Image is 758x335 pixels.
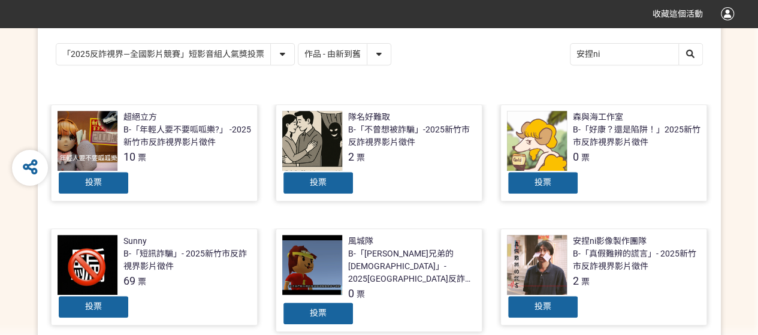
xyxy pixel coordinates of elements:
span: 票 [357,289,365,299]
input: 搜尋作品 [570,44,702,65]
div: B-「不曾想被詐騙」-2025新竹市反詐視界影片徵件 [348,123,476,149]
span: 票 [357,153,365,162]
span: 票 [581,153,590,162]
span: 2 [348,150,354,163]
div: B-「[PERSON_NAME]兄弟的[DEMOGRAPHIC_DATA]」- 2025[GEOGRAPHIC_DATA]反詐視界影片徵件 [348,248,476,285]
a: 超絕立方B-「年輕人要不要呱呱樂?」 -2025新竹市反詐視界影片徵件10票投票 [51,104,258,201]
span: 票 [138,153,146,162]
span: 投票 [310,308,327,318]
div: 森與海工作室 [573,111,623,123]
span: 10 [123,150,135,163]
a: SunnyB-「短訊詐騙」- 2025新竹市反詐視界影片徵件69票投票 [51,228,258,325]
div: 隊名好難取 [348,111,390,123]
a: 隊名好難取B-「不曾想被詐騙」-2025新竹市反詐視界影片徵件2票投票 [276,104,482,201]
div: 風城隊 [348,235,373,248]
div: Sunny [123,235,147,248]
span: 投票 [310,177,327,187]
div: 安捏ni影像製作團隊 [573,235,647,248]
span: 票 [138,277,146,286]
div: 超絕立方 [123,111,157,123]
span: 69 [123,274,135,287]
span: 投票 [534,301,551,311]
div: B-「真假難辨的謊言」- 2025新竹市反詐視界影片徵件 [573,248,700,273]
div: B-「短訊詐騙」- 2025新竹市反詐視界影片徵件 [123,248,251,273]
div: B-「好康？還是陷阱！」2025新竹市反詐視界影片徵件 [573,123,700,149]
a: 安捏ni影像製作團隊B-「真假難辨的謊言」- 2025新竹市反詐視界影片徵件2票投票 [500,228,707,325]
a: 森與海工作室B-「好康？還是陷阱！」2025新竹市反詐視界影片徵件0票投票 [500,104,707,201]
span: 投票 [85,301,102,311]
span: 0 [348,287,354,300]
span: 票 [581,277,590,286]
div: B-「年輕人要不要呱呱樂?」 -2025新竹市反詐視界影片徵件 [123,123,251,149]
span: 收藏這個活動 [653,9,703,19]
span: 投票 [85,177,102,187]
span: 2 [573,274,579,287]
span: 投票 [534,177,551,187]
a: 風城隊B-「[PERSON_NAME]兄弟的[DEMOGRAPHIC_DATA]」- 2025[GEOGRAPHIC_DATA]反詐視界影片徵件0票投票 [276,228,482,332]
span: 0 [573,150,579,163]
